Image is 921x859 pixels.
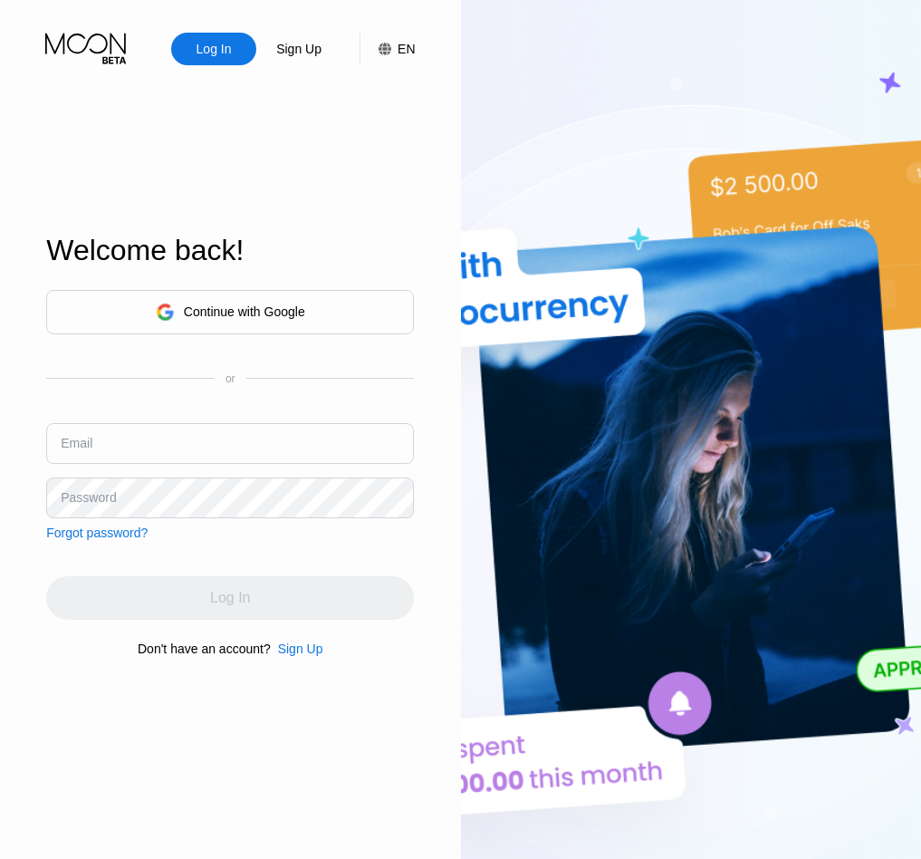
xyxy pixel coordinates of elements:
[278,642,323,656] div: Sign Up
[184,304,305,319] div: Continue with Google
[171,33,256,65] div: Log In
[61,490,116,505] div: Password
[46,290,414,334] div: Continue with Google
[46,526,148,540] div: Forgot password?
[398,42,415,56] div: EN
[360,33,415,65] div: EN
[61,436,92,450] div: Email
[274,40,323,58] div: Sign Up
[225,372,235,385] div: or
[271,642,323,656] div: Sign Up
[46,234,414,267] div: Welcome back!
[138,642,271,656] div: Don't have an account?
[195,40,234,58] div: Log In
[256,33,341,65] div: Sign Up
